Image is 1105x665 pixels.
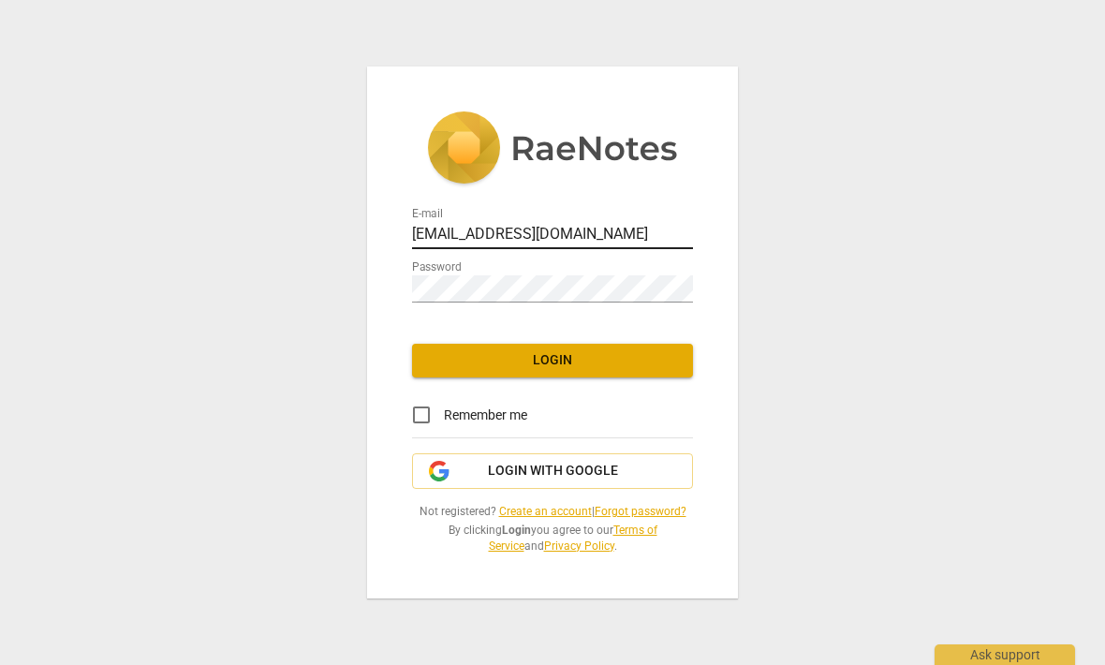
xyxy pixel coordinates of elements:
span: Login with Google [488,462,618,480]
span: By clicking you agree to our and . [412,523,693,554]
a: Forgot password? [595,505,686,518]
a: Terms of Service [489,524,657,553]
button: Login [412,344,693,377]
span: Remember me [444,406,527,425]
a: Privacy Policy [544,539,614,553]
b: Login [502,524,531,537]
button: Login with Google [412,453,693,489]
label: E-mail [412,209,443,220]
img: 5ac2273c67554f335776073100b6d88f.svg [427,111,678,188]
div: Ask support [935,644,1075,665]
label: Password [412,262,462,273]
span: Login [427,351,678,370]
span: Not registered? | [412,504,693,520]
a: Create an account [499,505,592,518]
